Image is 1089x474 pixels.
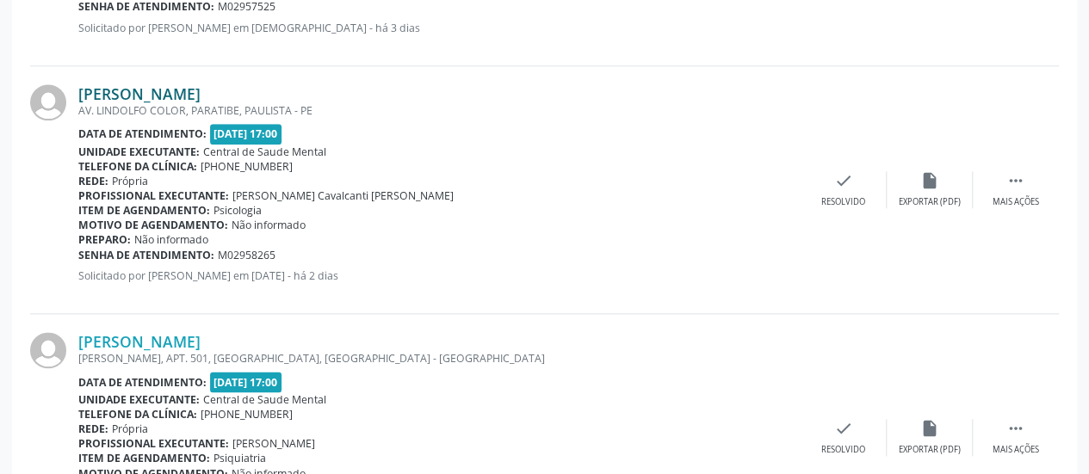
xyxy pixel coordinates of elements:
div: [PERSON_NAME], APT. 501, [GEOGRAPHIC_DATA], [GEOGRAPHIC_DATA] - [GEOGRAPHIC_DATA] [78,351,801,366]
b: Data de atendimento: [78,375,207,390]
span: [PERSON_NAME] Cavalcanti [PERSON_NAME] [232,188,454,203]
span: M02958265 [218,248,275,262]
div: Mais ações [993,444,1039,456]
b: Profissional executante: [78,188,229,203]
b: Data de atendimento: [78,126,207,141]
i: insert_drive_file [920,171,939,190]
b: Unidade executante: [78,392,200,407]
b: Rede: [78,174,108,188]
span: [PHONE_NUMBER] [201,407,293,422]
i: insert_drive_file [920,419,939,438]
p: Solicitado por [PERSON_NAME] em [DATE] - há 2 dias [78,268,801,283]
span: Não informado [134,232,208,247]
span: Própria [112,174,148,188]
b: Senha de atendimento: [78,248,214,262]
div: Mais ações [993,196,1039,208]
span: [DATE] 17:00 [210,124,282,144]
i: check [834,419,853,438]
b: Profissional executante: [78,436,229,451]
span: Psiquiatria [213,451,266,465]
span: [PHONE_NUMBER] [201,159,293,174]
a: [PERSON_NAME] [78,332,201,351]
b: Item de agendamento: [78,451,210,465]
b: Rede: [78,422,108,436]
i:  [1006,171,1025,190]
div: AV. LINDOLFO COLOR, PARATIBE, PAULISTA - PE [78,103,801,118]
span: Central de Saude Mental [203,145,326,159]
img: img [30,84,66,120]
div: Exportar (PDF) [899,196,961,208]
span: Não informado [232,218,306,232]
b: Item de agendamento: [78,203,210,218]
div: Exportar (PDF) [899,444,961,456]
b: Unidade executante: [78,145,200,159]
i: check [834,171,853,190]
img: img [30,332,66,368]
b: Preparo: [78,232,131,247]
span: Própria [112,422,148,436]
b: Telefone da clínica: [78,407,197,422]
b: Motivo de agendamento: [78,218,228,232]
div: Resolvido [821,444,865,456]
span: Central de Saude Mental [203,392,326,407]
a: [PERSON_NAME] [78,84,201,103]
div: Resolvido [821,196,865,208]
i:  [1006,419,1025,438]
span: Psicologia [213,203,262,218]
span: [PERSON_NAME] [232,436,315,451]
p: Solicitado por [PERSON_NAME] em [DEMOGRAPHIC_DATA] - há 3 dias [78,21,801,35]
span: [DATE] 17:00 [210,372,282,391]
b: Telefone da clínica: [78,159,197,174]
